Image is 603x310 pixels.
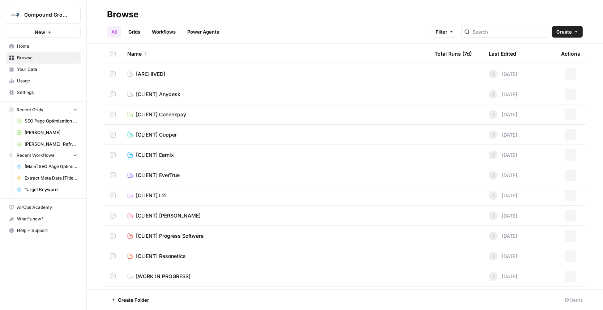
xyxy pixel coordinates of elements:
div: Last Edited [489,44,516,64]
div: [DATE] [489,70,517,78]
button: New [6,27,81,38]
span: Browse [17,55,77,61]
a: Workflows [147,26,180,38]
span: Create Folder [118,296,149,303]
span: I [493,192,494,199]
span: Recent Grids [17,107,43,113]
span: Usage [17,78,77,84]
div: [DATE] [489,151,517,159]
span: [CLIENT] Progress Software [136,232,204,240]
span: Extract Meta Data [Title, Meta & H1] [25,175,77,181]
span: Home [17,43,77,49]
div: [DATE] [489,90,517,99]
span: [CLIENT] EverTrue [136,172,180,179]
span: I [493,151,494,159]
div: [DATE] [489,252,517,261]
button: Create Folder [107,294,153,306]
span: [CLIENT] Copper [136,131,177,138]
a: [CLIENT] Copper [127,131,423,138]
div: Actions [561,44,580,64]
span: [CLIENT] L2L [136,192,168,199]
span: New [35,29,45,36]
span: [PERSON_NAME] [25,129,77,136]
a: [WORK IN PROGRESS] [127,273,423,280]
div: [DATE] [489,110,517,119]
span: Recent Workflows [17,152,54,159]
a: Browse [6,52,81,64]
a: Extract Meta Data [Title, Meta & H1] [13,172,81,184]
span: Settings [17,89,77,96]
div: What's new? [6,214,80,224]
a: Home [6,40,81,52]
span: I [493,70,494,78]
span: [PERSON_NAME]: Refresh Existing Content [25,141,77,147]
span: [CLIENT] [PERSON_NAME] [136,212,201,219]
span: I [493,212,494,219]
div: 19 Items [564,296,583,303]
div: [DATE] [489,272,517,281]
a: [CLIENT] Connexpay [127,111,423,118]
span: [Main] SEO Page Optimization [25,163,77,170]
a: [CLIENT] [PERSON_NAME] [127,212,423,219]
div: [DATE] [489,191,517,200]
button: Recent Workflows [6,150,81,161]
a: SEO Page Optimization Deliverables [[PERSON_NAME]] [13,115,81,127]
a: [CLIENT] Earnix [127,151,423,159]
span: I [493,253,494,260]
button: What's new? [6,213,81,225]
span: Your Data [17,66,77,73]
button: Recent Grids [6,104,81,115]
span: Help + Support [17,227,77,234]
a: [CLIENT] L2L [127,192,423,199]
span: [CLIENT] Anydesk [136,91,180,98]
span: SEO Page Optimization Deliverables [[PERSON_NAME]] [25,118,77,124]
a: [PERSON_NAME]: Refresh Existing Content [13,138,81,150]
button: Workspace: Compound Growth [6,6,81,24]
span: Target Keyword [25,186,77,193]
a: [PERSON_NAME] [13,127,81,138]
span: I [493,111,494,118]
a: Grids [124,26,145,38]
span: Create [556,28,572,35]
a: [CLIENT] EverTrue [127,172,423,179]
div: [DATE] [489,171,517,180]
div: [DATE] [489,130,517,139]
span: [ARCHIVED] [136,70,165,78]
span: [CLIENT] Connexpay [136,111,186,118]
div: Total Runs (7d) [435,44,472,64]
span: Filter [436,28,447,35]
a: [Main] SEO Page Optimization [13,161,81,172]
span: I [493,131,494,138]
a: [ARCHIVED] [127,70,423,78]
span: I [493,273,494,280]
span: I [493,91,494,98]
a: All [107,26,121,38]
img: Compound Growth Logo [8,8,21,21]
button: Filter [431,26,458,38]
a: AirOps Academy [6,202,81,213]
input: Search [472,28,546,35]
a: Your Data [6,64,81,75]
button: Help + Support [6,225,81,236]
a: Settings [6,87,81,98]
a: Power Agents [183,26,223,38]
span: I [493,232,494,240]
button: Create [552,26,583,38]
span: [WORK IN PROGRESS] [136,273,191,280]
div: Browse [107,9,138,20]
span: [CLIENT] Resonetics [136,253,186,260]
span: [CLIENT] Earnix [136,151,174,159]
div: Name [127,44,423,64]
a: Target Keyword [13,184,81,195]
div: [DATE] [489,232,517,240]
span: Compound Growth [24,11,68,18]
a: [CLIENT] Progress Software [127,232,423,240]
span: I [493,172,494,179]
a: [CLIENT] Resonetics [127,253,423,260]
span: AirOps Academy [17,204,77,211]
a: Usage [6,75,81,87]
a: [CLIENT] Anydesk [127,91,423,98]
div: [DATE] [489,211,517,220]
